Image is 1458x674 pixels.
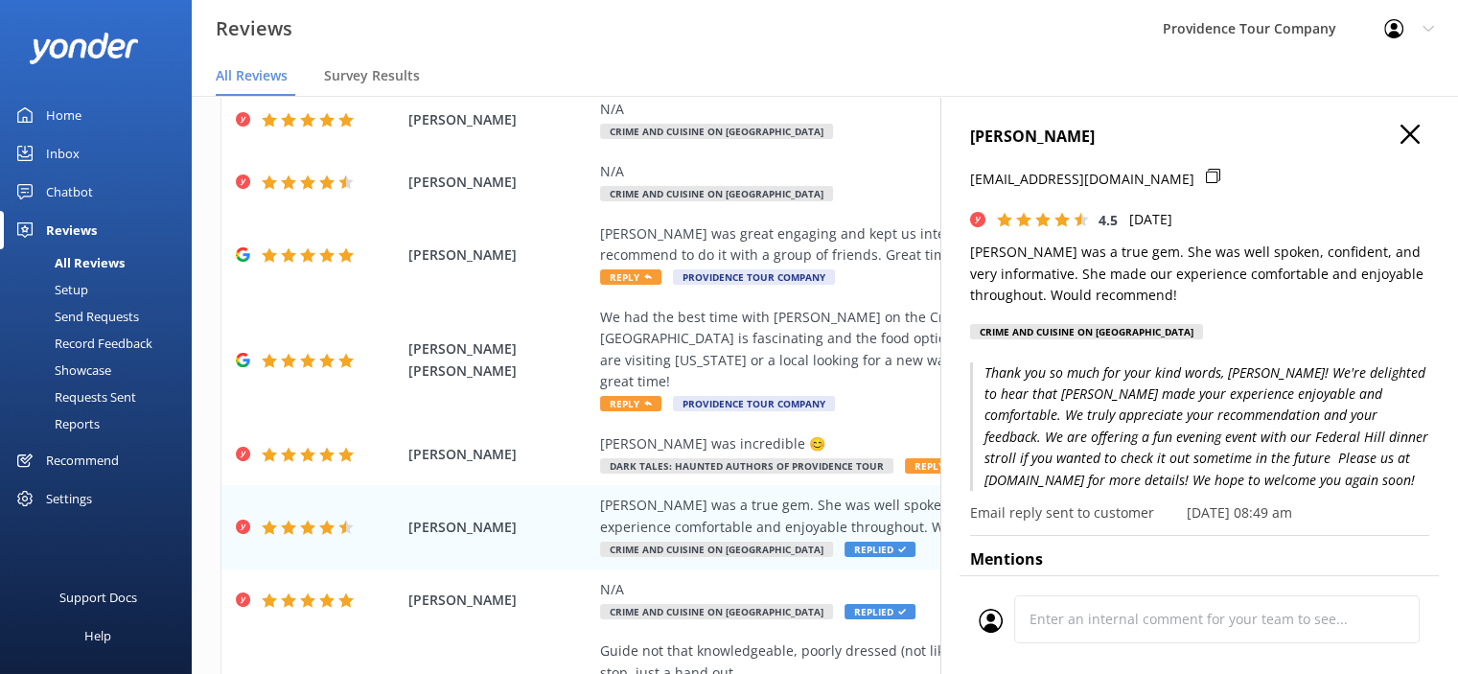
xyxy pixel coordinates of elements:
a: Requests Sent [12,383,192,410]
p: Thank you so much for your kind words, [PERSON_NAME]! We're delighted to hear that [PERSON_NAME] ... [970,362,1429,491]
div: Showcase [12,357,111,383]
div: Chatbot [46,173,93,211]
p: [DATE] [1129,209,1172,230]
span: Survey Results [324,66,420,85]
div: Reports [12,410,100,437]
span: Providence Tour Company [673,396,835,411]
span: Crime and Cuisine on [GEOGRAPHIC_DATA] [600,186,833,201]
button: Close [1400,125,1420,146]
h4: Mentions [970,547,1429,572]
span: Crime and Cuisine on [GEOGRAPHIC_DATA] [600,542,833,557]
a: All Reviews [12,249,192,276]
span: Crime and Cuisine on [GEOGRAPHIC_DATA] [600,604,833,619]
h3: Reviews [216,13,292,44]
div: N/A [600,161,1299,182]
div: N/A [600,99,1299,120]
a: Reports [12,410,192,437]
span: [PERSON_NAME] [408,244,590,266]
a: Showcase [12,357,192,383]
img: yonder-white-logo.png [29,33,139,64]
p: [DATE] 08:49 am [1187,502,1292,523]
div: We had the best time with [PERSON_NAME] on the Crime and Cusine Tour. The history of [GEOGRAPHIC_... [600,307,1299,393]
span: Reply [600,396,661,411]
span: Replied [845,542,915,557]
span: [PERSON_NAME] [408,590,590,611]
a: Record Feedback [12,330,192,357]
div: Settings [46,479,92,518]
span: [PERSON_NAME] [408,172,590,193]
span: Reply [600,269,661,285]
span: 4.5 [1099,211,1118,229]
span: Crime and Cuisine on [GEOGRAPHIC_DATA] [600,124,833,139]
div: Support Docs [59,578,137,616]
img: user_profile.svg [979,609,1003,633]
div: Setup [12,276,88,303]
div: [PERSON_NAME] was a true gem. She was well spoken, confident, and very informative. She made our ... [600,495,1299,538]
div: Reviews [46,211,97,249]
span: [PERSON_NAME] [408,109,590,130]
span: Replied [845,604,915,619]
a: Send Requests [12,303,192,330]
div: Help [84,616,111,655]
span: Providence Tour Company [673,269,835,285]
span: All Reviews [216,66,288,85]
span: [PERSON_NAME] [408,517,590,538]
span: [PERSON_NAME] [408,444,590,465]
div: [PERSON_NAME] was incredible 😊 [600,433,1299,454]
div: Crime and Cuisine on [GEOGRAPHIC_DATA] [970,324,1203,339]
div: [PERSON_NAME] was great engaging and kept us interested on the history of federal hill and RI. Wo... [600,223,1299,267]
h4: [PERSON_NAME] [970,125,1429,150]
p: [PERSON_NAME] was a true gem. She was well spoken, confident, and very informative. She made our ... [970,242,1429,306]
div: N/A [600,579,1299,600]
span: [PERSON_NAME] [PERSON_NAME] [408,338,590,382]
div: Inbox [46,134,80,173]
div: All Reviews [12,249,125,276]
div: Home [46,96,81,134]
a: Setup [12,276,192,303]
p: Email reply sent to customer [970,502,1154,523]
p: [EMAIL_ADDRESS][DOMAIN_NAME] [970,169,1194,190]
div: Record Feedback [12,330,152,357]
span: Reply [905,458,966,474]
div: Requests Sent [12,383,136,410]
span: Dark Tales: Haunted Authors of Providence Tour [600,458,893,474]
div: Send Requests [12,303,139,330]
div: Recommend [46,441,119,479]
